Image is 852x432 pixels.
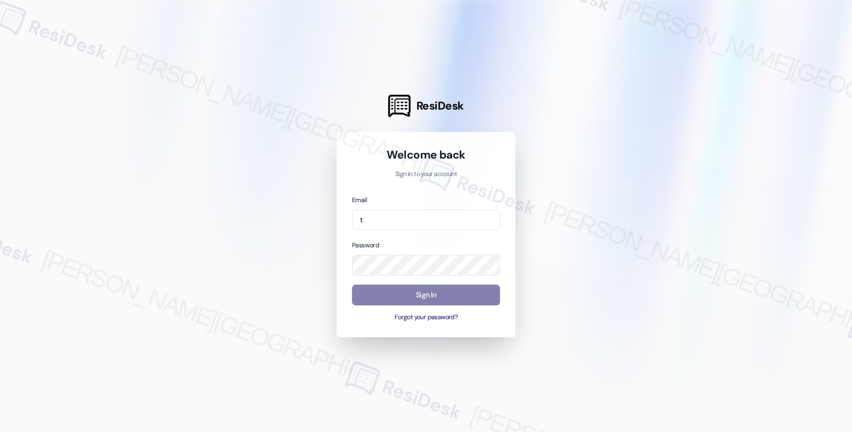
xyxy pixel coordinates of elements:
[352,210,500,230] input: name@example.com
[352,313,500,322] button: Forgot your password?
[388,95,411,117] img: ResiDesk Logo
[352,170,500,179] p: Sign in to your account
[416,98,464,113] span: ResiDesk
[352,147,500,162] h1: Welcome back
[352,196,367,204] label: Email
[352,241,379,250] label: Password
[352,285,500,305] button: Sign In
